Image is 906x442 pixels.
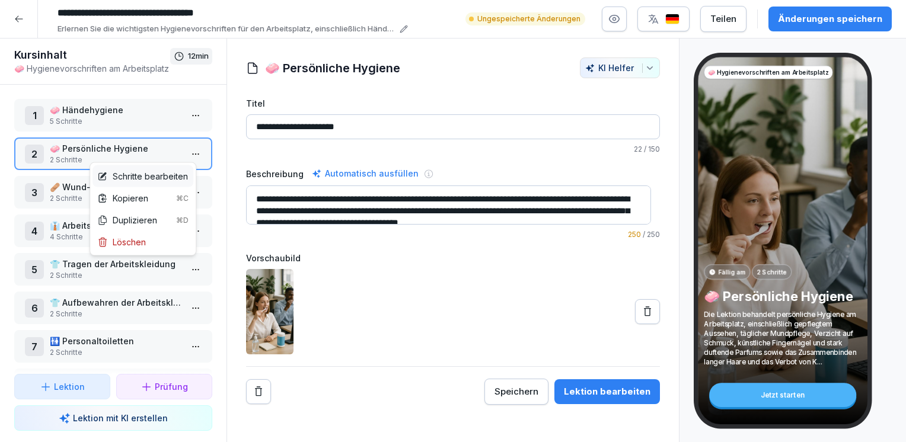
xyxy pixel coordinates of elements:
div: Änderungen speichern [778,12,882,25]
div: Teilen [710,12,736,25]
div: Kopieren [97,192,189,204]
div: Speichern [495,385,538,398]
div: ⌘D [176,214,189,225]
div: Lektion bearbeiten [564,385,650,398]
div: Löschen [97,236,146,248]
div: Schritte bearbeiten [97,170,188,182]
img: de.svg [665,14,679,25]
div: KI Helfer [585,63,655,73]
div: Duplizieren [97,214,189,226]
div: ⌘C [176,193,189,203]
